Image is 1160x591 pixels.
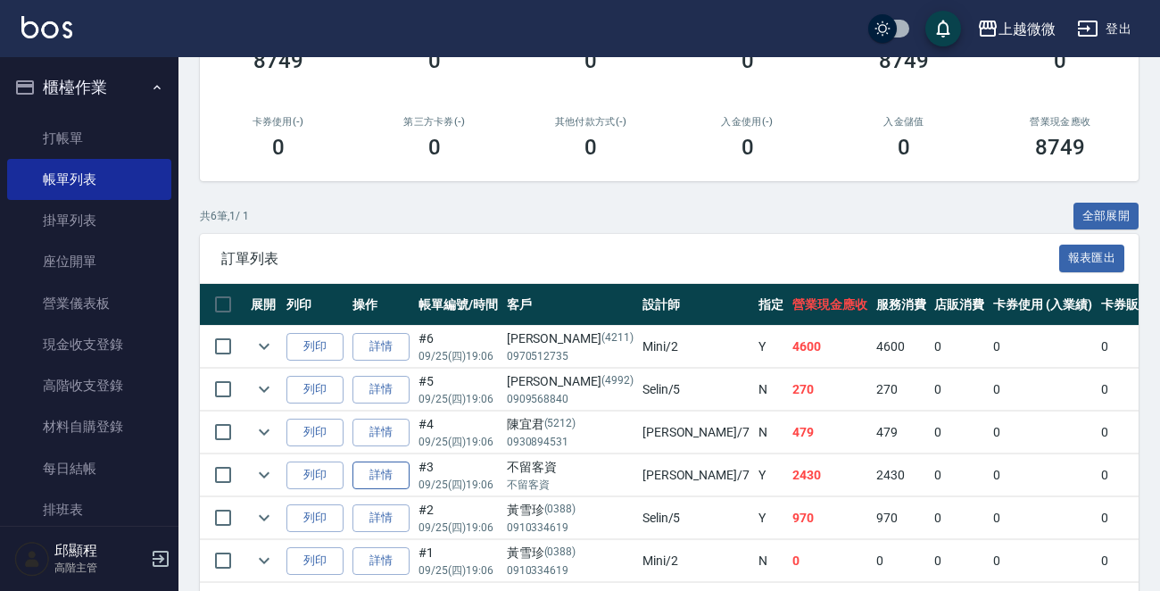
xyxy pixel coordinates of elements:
h3: 0 [428,135,441,160]
td: Y [754,326,788,368]
button: expand row [251,462,278,488]
a: 詳情 [352,333,410,361]
td: 0 [989,326,1097,368]
th: 客戶 [502,284,638,326]
a: 打帳單 [7,118,171,159]
p: 09/25 (四) 19:06 [418,434,498,450]
h3: 0 [272,135,285,160]
p: 0909568840 [507,391,634,407]
p: 09/25 (四) 19:06 [418,348,498,364]
p: (0388) [544,501,576,520]
th: 服務消費 [872,284,931,326]
a: 詳情 [352,547,410,575]
h3: 0 [584,135,597,160]
td: #2 [414,497,502,539]
h2: 入金使用(-) [691,116,804,128]
a: 材料自購登錄 [7,406,171,447]
button: 櫃檯作業 [7,64,171,111]
td: 479 [872,412,931,454]
a: 現金收支登錄 [7,324,171,365]
h3: 0 [742,135,754,160]
button: expand row [251,376,278,403]
td: Y [754,497,788,539]
a: 詳情 [352,462,410,489]
td: Mini /2 [638,326,754,368]
td: #3 [414,454,502,496]
th: 列印 [282,284,348,326]
p: 09/25 (四) 19:06 [418,520,498,536]
td: Y [754,454,788,496]
button: expand row [251,333,278,360]
h5: 邱顯程 [54,542,145,560]
h2: 其他付款方式(-) [534,116,648,128]
button: 列印 [286,333,344,361]
p: 共 6 筆, 1 / 1 [200,208,249,224]
p: 09/25 (四) 19:06 [418,477,498,493]
p: 0930894531 [507,434,634,450]
h3: 8749 [1035,135,1085,160]
td: Selin /5 [638,497,754,539]
td: #6 [414,326,502,368]
th: 設計師 [638,284,754,326]
h3: 0 [1054,48,1066,73]
img: Logo [21,16,72,38]
div: 黃雪珍 [507,501,634,520]
td: 0 [872,540,931,582]
h3: 0 [742,48,754,73]
a: 帳單列表 [7,159,171,200]
td: 970 [788,497,872,539]
th: 指定 [754,284,788,326]
td: [PERSON_NAME] /7 [638,454,754,496]
td: Selin /5 [638,369,754,411]
td: N [754,412,788,454]
td: #1 [414,540,502,582]
td: #4 [414,412,502,454]
button: 全部展開 [1073,203,1139,230]
td: 4600 [872,326,931,368]
a: 營業儀表板 [7,283,171,324]
a: 座位開單 [7,241,171,282]
td: 0 [930,326,989,368]
th: 展開 [246,284,282,326]
p: (4992) [601,372,634,391]
td: 0 [788,540,872,582]
h2: 入金儲值 [847,116,960,128]
td: 0 [930,369,989,411]
p: 0970512735 [507,348,634,364]
button: 報表匯出 [1059,245,1125,272]
p: (0388) [544,544,576,562]
button: 列印 [286,462,344,489]
p: (5212) [544,415,576,434]
h3: 0 [428,48,441,73]
div: 黃雪珍 [507,544,634,562]
p: 0910334619 [507,562,634,579]
th: 帳單編號/時間 [414,284,502,326]
button: expand row [251,504,278,531]
a: 掛單列表 [7,200,171,241]
button: expand row [251,547,278,574]
h3: 0 [898,135,910,160]
td: 479 [788,412,872,454]
h2: 卡券使用(-) [221,116,335,128]
td: 0 [989,454,1097,496]
p: 09/25 (四) 19:06 [418,391,498,407]
button: 列印 [286,547,344,575]
th: 操作 [348,284,414,326]
h2: 第三方卡券(-) [377,116,491,128]
button: 上越微微 [970,11,1063,47]
button: 列印 [286,376,344,404]
td: 0 [930,454,989,496]
span: 訂單列表 [221,250,1059,268]
button: 列印 [286,419,344,446]
div: [PERSON_NAME] [507,372,634,391]
p: (4211) [601,329,634,348]
a: 排班表 [7,489,171,530]
p: 0910334619 [507,520,634,536]
td: 970 [872,497,931,539]
th: 營業現金應收 [788,284,872,326]
td: 0 [989,412,1097,454]
td: 2430 [788,454,872,496]
a: 每日結帳 [7,448,171,489]
button: 登出 [1070,12,1139,46]
th: 卡券使用 (入業績) [989,284,1097,326]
